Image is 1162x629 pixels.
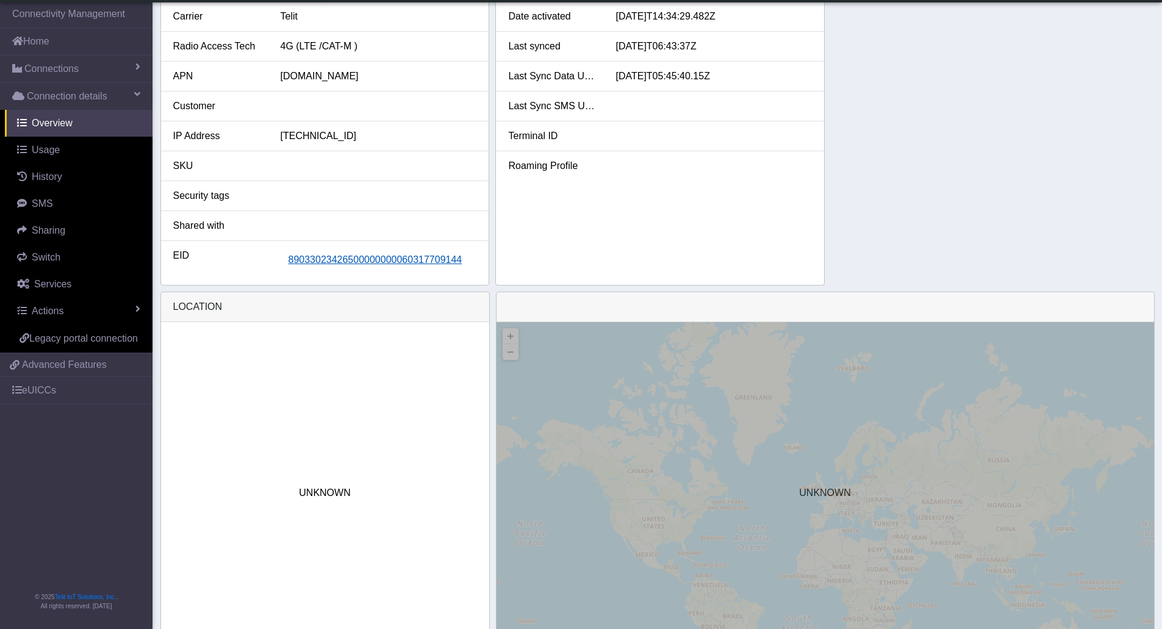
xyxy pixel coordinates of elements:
[606,39,821,54] div: [DATE]T06:43:37Z
[164,129,271,143] div: IP Address
[5,110,152,137] a: Overview
[22,358,107,372] span: Advanced Features
[499,9,606,24] div: Date activated
[5,190,152,217] a: SMS
[799,486,850,500] span: UNKNOWN
[161,292,489,322] div: LOCATION
[5,217,152,244] a: Sharing
[271,129,486,143] div: [TECHNICAL_ID]
[288,254,462,265] span: 89033023426500000000060317709144
[606,9,821,24] div: [DATE]T14:34:29.482Z
[32,198,53,209] span: SMS
[499,159,606,173] div: Roaming Profile
[164,218,271,233] div: Shared with
[5,137,152,164] a: Usage
[164,99,271,113] div: Customer
[32,252,60,262] span: Switch
[164,9,271,24] div: Carrier
[499,99,606,113] div: Last Sync SMS Usage
[499,129,606,143] div: Terminal ID
[271,69,486,84] div: [DOMAIN_NAME]
[5,298,152,325] a: Actions
[164,39,271,54] div: Radio Access Tech
[271,9,486,24] div: Telit
[32,145,60,155] span: Usage
[24,62,79,76] span: Connections
[499,39,606,54] div: Last synced
[164,69,271,84] div: APN
[164,159,271,173] div: SKU
[164,248,271,271] div: EID
[29,333,138,343] span: Legacy portal connection
[27,89,107,104] span: Connection details
[5,244,152,271] a: Switch
[499,69,606,84] div: Last Sync Data Usage
[271,39,486,54] div: 4G (LTE /CAT-M )
[32,306,63,316] span: Actions
[55,594,116,600] a: Telit IoT Solutions, Inc.
[32,225,65,235] span: Sharing
[299,486,350,500] span: UNKNOWN
[280,248,470,271] button: 89033023426500000000060317709144
[32,118,73,128] span: Overview
[32,171,62,182] span: History
[34,279,71,289] span: Services
[5,164,152,190] a: History
[5,271,152,298] a: Services
[164,189,271,203] div: Security tags
[606,69,821,84] div: [DATE]T05:45:40.15Z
